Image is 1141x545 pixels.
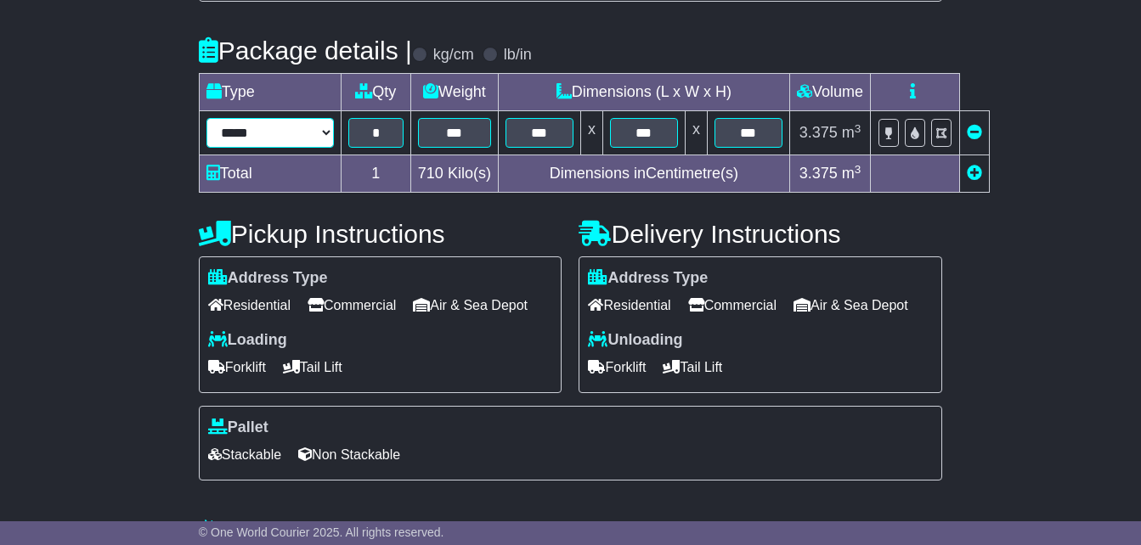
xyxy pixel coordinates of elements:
[208,419,268,437] label: Pallet
[588,292,670,318] span: Residential
[410,74,498,111] td: Weight
[855,163,861,176] sup: 3
[208,292,291,318] span: Residential
[410,155,498,193] td: Kilo(s)
[199,220,562,248] h4: Pickup Instructions
[504,46,532,65] label: lb/in
[433,46,474,65] label: kg/cm
[208,441,281,468] span: Stackable
[298,441,400,468] span: Non Stackable
[199,155,341,193] td: Total
[580,111,602,155] td: x
[967,124,982,141] a: Remove this item
[842,124,861,141] span: m
[842,165,861,182] span: m
[967,165,982,182] a: Add new item
[199,74,341,111] td: Type
[685,111,707,155] td: x
[688,292,777,318] span: Commercial
[579,220,942,248] h4: Delivery Instructions
[308,292,396,318] span: Commercial
[588,354,646,380] span: Forklift
[799,124,838,141] span: 3.375
[794,292,908,318] span: Air & Sea Depot
[588,331,682,350] label: Unloading
[498,155,789,193] td: Dimensions in Centimetre(s)
[413,292,528,318] span: Air & Sea Depot
[208,269,328,288] label: Address Type
[208,354,266,380] span: Forklift
[199,37,412,65] h4: Package details |
[208,331,287,350] label: Loading
[789,74,870,111] td: Volume
[341,74,410,111] td: Qty
[855,122,861,135] sup: 3
[588,269,708,288] label: Address Type
[283,354,342,380] span: Tail Lift
[498,74,789,111] td: Dimensions (L x W x H)
[341,155,410,193] td: 1
[663,354,722,380] span: Tail Lift
[199,525,444,539] span: © One World Courier 2025. All rights reserved.
[418,165,443,182] span: 710
[799,165,838,182] span: 3.375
